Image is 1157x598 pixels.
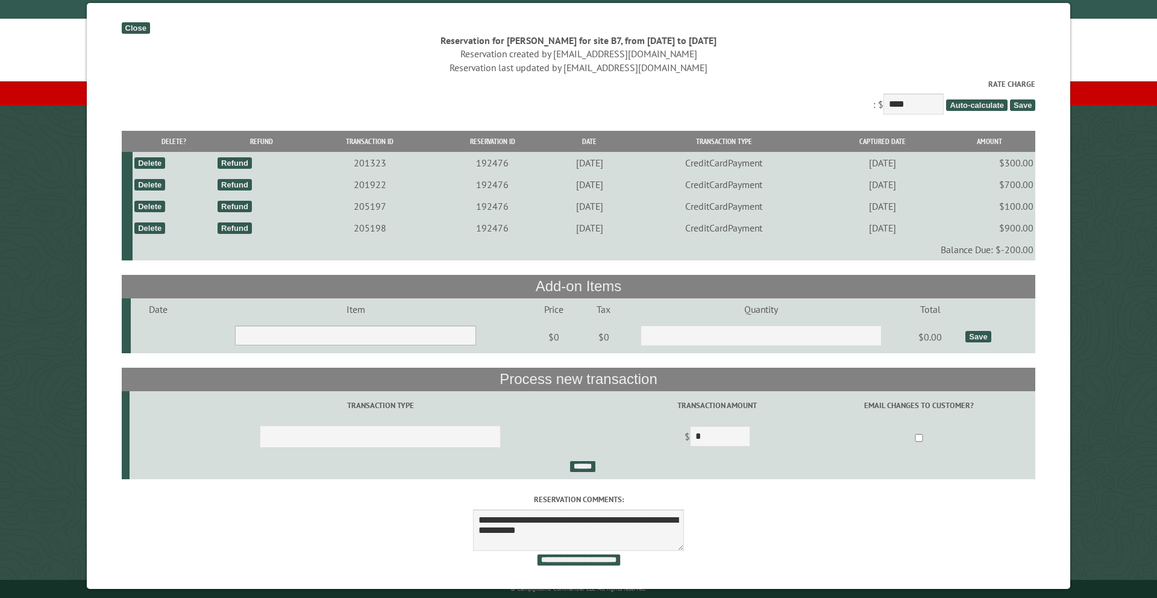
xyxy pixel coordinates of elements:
[944,174,1035,195] td: $700.00
[552,152,626,174] td: [DATE]
[552,131,626,152] th: Date
[433,195,553,217] td: 192476
[897,320,964,354] td: $0.00
[122,22,150,34] div: Close
[821,131,944,152] th: Captured Date
[122,34,1036,47] div: Reservation for [PERSON_NAME] for site B7, from [DATE] to [DATE]
[552,195,626,217] td: [DATE]
[134,179,165,190] div: Delete
[627,152,821,174] td: CreditCardPayment
[821,152,944,174] td: [DATE]
[552,174,626,195] td: [DATE]
[627,217,821,239] td: CreditCardPayment
[627,131,821,152] th: Transaction Type
[525,298,582,320] td: Price
[134,157,165,169] div: Delete
[131,298,186,320] td: Date
[433,131,553,152] th: Reservation ID
[307,152,433,174] td: 201323
[134,222,165,234] div: Delete
[944,217,1035,239] td: $900.00
[433,174,553,195] td: 192476
[433,217,553,239] td: 192476
[627,174,821,195] td: CreditCardPayment
[965,331,991,342] div: Save
[821,174,944,195] td: [DATE]
[307,174,433,195] td: 201922
[133,239,1035,260] td: Balance Due: $-200.00
[582,298,626,320] td: Tax
[433,152,553,174] td: 192476
[821,217,944,239] td: [DATE]
[216,131,307,152] th: Refund
[218,222,252,234] div: Refund
[133,131,216,152] th: Delete?
[944,195,1035,217] td: $100.00
[218,157,252,169] div: Refund
[944,131,1035,152] th: Amount
[131,400,630,411] label: Transaction Type
[582,320,626,354] td: $0
[627,195,821,217] td: CreditCardPayment
[804,400,1033,411] label: Email changes to customer?
[307,195,433,217] td: 205197
[625,298,897,320] td: Quantity
[186,298,525,320] td: Item
[632,420,803,456] td: $
[122,78,1036,118] div: : $
[633,400,800,411] label: Transaction Amount
[946,99,1008,111] span: Auto-calculate
[122,368,1036,391] th: Process new transaction
[510,585,647,593] small: © Campground Commander LLC. All rights reserved.
[122,61,1036,74] div: Reservation last updated by [EMAIL_ADDRESS][DOMAIN_NAME]
[1010,99,1035,111] span: Save
[307,131,433,152] th: Transaction ID
[897,298,964,320] td: Total
[307,217,433,239] td: 205198
[122,47,1036,60] div: Reservation created by [EMAIL_ADDRESS][DOMAIN_NAME]
[218,179,252,190] div: Refund
[525,320,582,354] td: $0
[122,494,1036,505] label: Reservation comments:
[944,152,1035,174] td: $300.00
[122,78,1036,90] label: Rate Charge
[134,201,165,212] div: Delete
[552,217,626,239] td: [DATE]
[821,195,944,217] td: [DATE]
[122,275,1036,298] th: Add-on Items
[218,201,252,212] div: Refund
